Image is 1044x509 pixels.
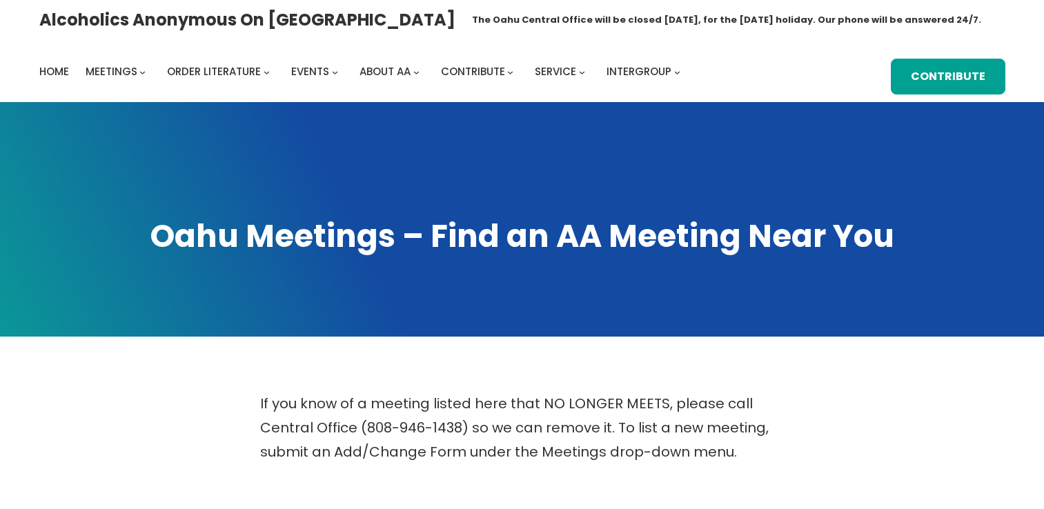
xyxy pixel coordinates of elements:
p: If you know of a meeting listed here that NO LONGER MEETS, please call Central Office (808-946-14... [260,392,785,464]
button: About AA submenu [413,69,420,75]
button: Intergroup submenu [674,69,680,75]
a: Contribute [891,59,1005,95]
button: Meetings submenu [139,69,146,75]
span: Order Literature [167,64,261,79]
button: Service submenu [579,69,585,75]
span: Meetings [86,64,137,79]
span: Service [535,64,576,79]
a: Intergroup [607,62,671,81]
a: Alcoholics Anonymous on [GEOGRAPHIC_DATA] [39,5,455,34]
a: Service [535,62,576,81]
span: About AA [360,64,411,79]
span: Contribute [441,64,505,79]
span: Intergroup [607,64,671,79]
a: About AA [360,62,411,81]
h1: The Oahu Central Office will be closed [DATE], for the [DATE] holiday. Our phone will be answered... [472,13,981,27]
button: Contribute submenu [507,69,513,75]
a: Meetings [86,62,137,81]
a: Contribute [441,62,505,81]
span: Home [39,64,69,79]
span: Events [291,64,329,79]
a: Events [291,62,329,81]
button: Order Literature submenu [264,69,270,75]
nav: Intergroup [39,62,685,81]
a: Home [39,62,69,81]
h1: Oahu Meetings – Find an AA Meeting Near You [39,215,1005,258]
button: Events submenu [332,69,338,75]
